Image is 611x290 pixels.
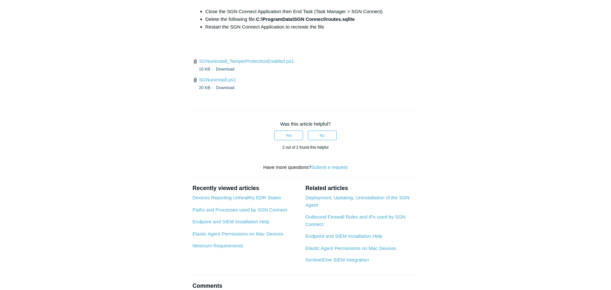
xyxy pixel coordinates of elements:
h2: Recently viewed articles [193,184,299,192]
a: SentinelOne SIEM Integration [305,257,369,262]
a: Deployment, Updating, Uninstallation of the SGN Agent [305,195,409,207]
a: Elastic Agent Permissions on Mac Devices [305,245,396,251]
a: Devices Reporting Unhealthy EDR States [193,195,281,200]
a: Minimum Requirements [193,243,243,248]
li: Delete the following file: [205,15,419,23]
a: Endpoint and SIEM Installation Help [305,233,382,238]
span: Was this article helpful? [280,121,331,126]
h2: Related articles [305,184,418,192]
span: 20 KB [199,85,215,90]
a: Endpoint and SIEM Installation Help [193,219,269,224]
a: SGNuninstall_TamperProtectionEnabled.ps1 [199,58,294,63]
a: SGNuninstall.ps1 [199,77,236,82]
div: Have more questions? [193,163,419,171]
li: Close the SGN Connect Application then End Task (Task Manager > SGN Connect) [205,7,419,15]
button: This article was not helpful [308,130,337,140]
a: Paths and Processes used by SGN Connect [193,207,287,212]
a: Download [216,85,235,90]
a: Submit a request [311,164,348,170]
span: 10 KB [199,66,215,71]
a: Download [216,66,235,71]
button: This article was helpful [274,130,303,140]
span: 2 out of 2 found this helpful [282,145,328,149]
a: Elastic Agent Permissions on Mac Devices [193,231,283,236]
strong: C:\ProgramData\SGN Connect\routes.sqlite [256,16,355,21]
a: Outbound Firewall Rules and IPs used by SGN Connect [305,214,406,227]
li: Restart the SGN Connect Application to recreate the file [205,23,419,30]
